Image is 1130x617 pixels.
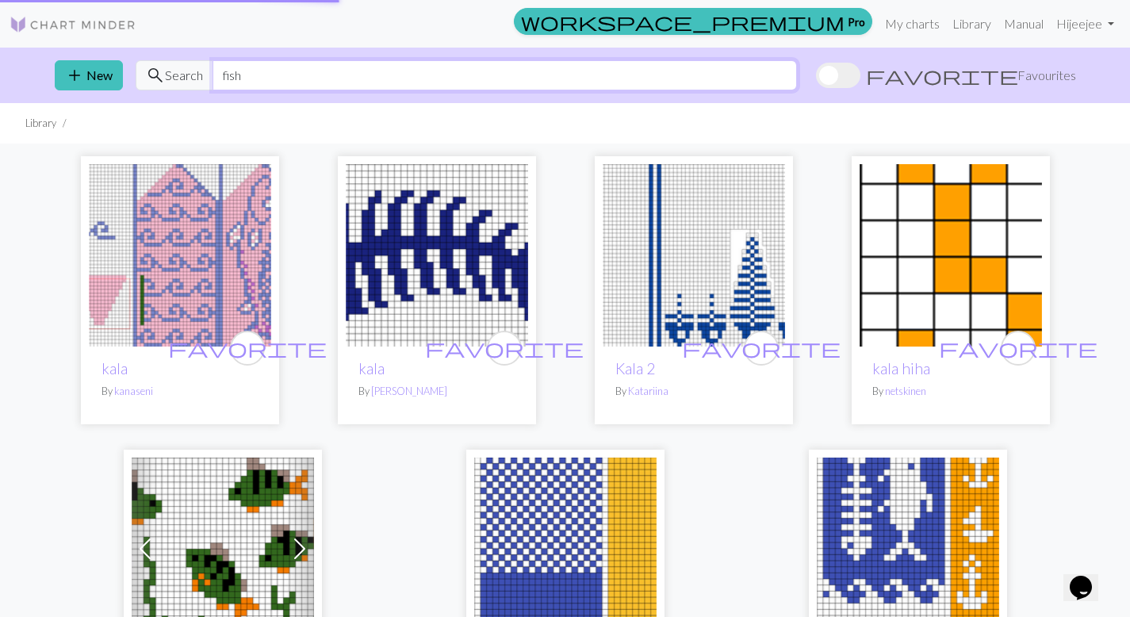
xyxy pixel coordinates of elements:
button: favourite [487,331,522,366]
a: kala [346,246,528,261]
p: By [102,384,259,399]
button: New [55,60,123,90]
span: favorite [866,64,1018,86]
label: Show favourites [816,60,1076,90]
span: favorite [168,335,327,360]
a: Library [946,8,998,40]
img: kala vasen [89,164,271,347]
span: search [146,64,165,86]
img: Kala 2 [603,164,785,347]
span: favorite [682,335,841,360]
a: Kala 2 [615,359,655,377]
iframe: chat widget [1063,554,1114,601]
a: Kala 2 [603,246,785,261]
i: favourite [425,332,584,364]
a: netskinen [885,385,926,397]
a: Kala [132,539,314,554]
a: Pro [514,8,872,35]
i: favourite [682,332,841,364]
span: favorite [939,335,1097,360]
a: kanaseni [114,385,153,397]
a: kala [358,359,385,377]
span: Search [165,66,203,85]
a: kala vasen [89,246,271,261]
p: By [358,384,515,399]
button: favourite [744,331,779,366]
button: favourite [230,331,265,366]
a: kala hiha [872,359,930,377]
a: [PERSON_NAME] [371,385,447,397]
span: favorite [425,335,584,360]
button: favourite [1001,331,1036,366]
p: By [615,384,772,399]
p: By [872,384,1029,399]
img: Logo [10,15,136,34]
span: add [65,64,84,86]
a: My charts [879,8,946,40]
a: kala hiha [860,246,1042,261]
a: Manual [998,8,1050,40]
i: favourite [168,332,327,364]
span: workspace_premium [521,10,845,33]
img: kala [346,164,528,347]
a: Hijeejee [1050,8,1120,40]
a: Kala [817,539,999,554]
img: kala hiha [860,164,1042,347]
a: Kala (taka) [474,539,657,554]
a: Katariina [628,385,668,397]
span: Favourites [1017,66,1076,85]
i: favourite [939,332,1097,364]
a: kala [102,359,128,377]
li: Library [25,116,56,131]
